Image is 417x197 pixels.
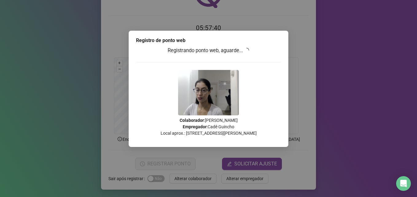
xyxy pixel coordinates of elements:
[244,48,249,53] span: loading
[136,47,281,55] h3: Registrando ponto web, aguarde...
[136,117,281,137] p: : [PERSON_NAME] : Cadê Guincho Local aprox.: [STREET_ADDRESS][PERSON_NAME]
[180,118,204,123] strong: Colaborador
[183,124,207,129] strong: Empregador
[136,37,281,44] div: Registro de ponto web
[178,70,239,115] img: 9k=
[396,176,411,191] div: Open Intercom Messenger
